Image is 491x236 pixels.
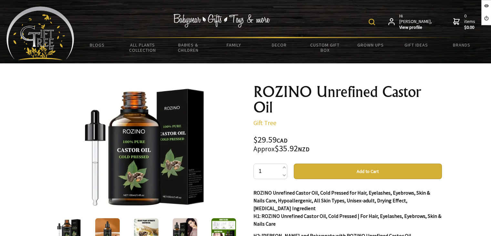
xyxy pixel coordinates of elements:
strong: H1: ROZINO Unrefined Castor Oil, Cold Pressed | For Hair, Eyelashes, Eyebrows, Skin & Nails Care [253,213,441,227]
a: BLOGS [74,38,120,52]
a: Babies & Children [165,38,211,57]
h1: ROZINO Unrefined Castor Oil [253,84,442,115]
a: Gift Ideas [394,38,439,52]
img: ROZINO Unrefined Castor Oil [81,84,206,210]
a: All Plants Collection [120,38,165,57]
button: Add to Cart [294,164,442,179]
img: Babyware - Gifts - Toys and more... [6,6,74,60]
a: 0 items$0.00 [453,13,476,30]
img: product search [369,19,375,25]
a: Decor [257,38,302,52]
a: Family [211,38,257,52]
a: Custom Gift Box [302,38,348,57]
span: CAD [277,137,288,144]
div: $29.59 $35.92 [253,136,442,153]
strong: View profile [399,25,433,30]
span: 0 items [464,13,476,30]
a: Grown Ups [348,38,393,52]
span: Hi [PERSON_NAME], [399,13,433,30]
a: Hi [PERSON_NAME],View profile [388,13,433,30]
img: Babywear - Gifts - Toys & more [173,14,270,27]
strong: $0.00 [464,25,476,30]
small: Approx [253,145,275,153]
a: Brands [439,38,485,52]
span: NZD [298,145,310,153]
a: Gift Tree [253,119,276,127]
strong: ROZINO Unrefined Castor Oil, Cold Pressed for Hair, Eyelashes, Eyebrows, Skin & Nails Care, Hypoa... [253,189,430,211]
